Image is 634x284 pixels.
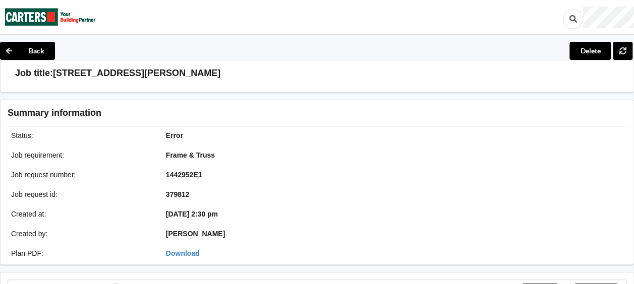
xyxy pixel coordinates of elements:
[4,229,159,239] div: Created by :
[166,190,190,198] b: 379812
[4,130,159,140] div: Status :
[15,67,53,79] h3: Job title:
[166,171,202,179] b: 1442952E1
[4,170,159,180] div: Job request number :
[4,209,159,219] div: Created at :
[166,230,225,238] b: [PERSON_NAME]
[166,131,183,139] b: Error
[4,150,159,160] div: Job requirement :
[569,42,611,60] button: Delete
[583,7,634,28] div: User Profile
[53,67,220,79] h3: [STREET_ADDRESS][PERSON_NAME]
[4,248,159,258] div: Plan PDF :
[5,1,96,33] img: Carters
[166,210,218,218] b: [DATE] 2:30 pm
[166,151,215,159] b: Frame & Truss
[8,107,468,119] h3: Summary information
[166,249,200,257] a: Download
[4,189,159,199] div: Job request id :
